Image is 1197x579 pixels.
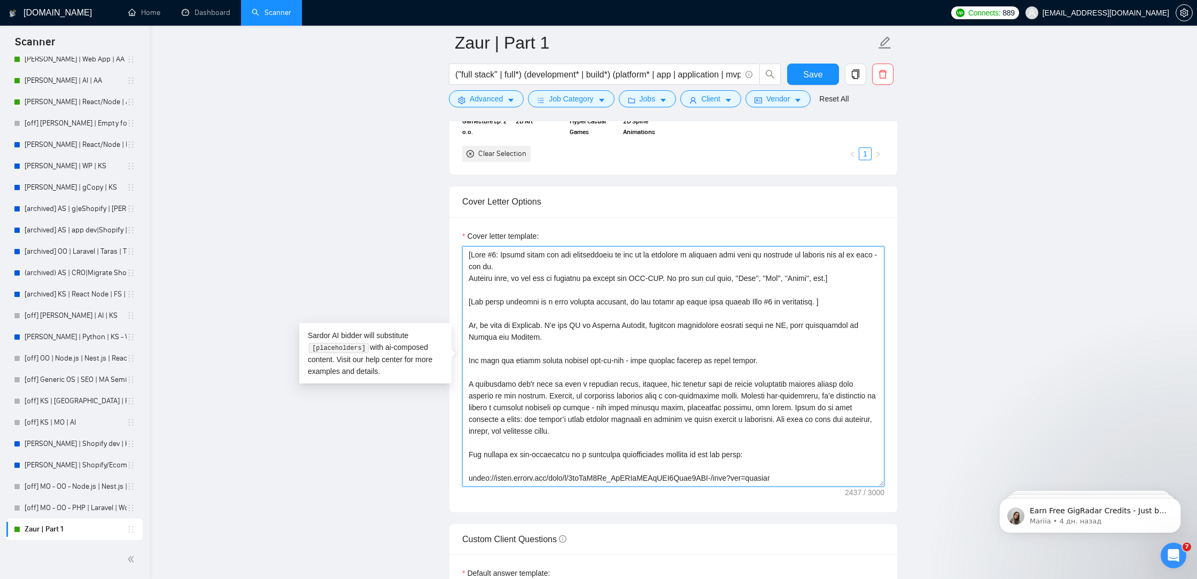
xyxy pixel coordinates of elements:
[873,69,893,79] span: delete
[127,418,135,427] span: holder
[127,554,138,565] span: double-left
[127,525,135,534] span: holder
[9,5,17,22] img: logo
[127,55,135,64] span: holder
[725,96,732,104] span: caret-down
[25,220,127,241] a: [archived] AS | app dev|Shopify | [PERSON_NAME]
[309,343,368,354] code: [placeholders]
[6,433,143,455] li: Andrew | Shopify dev | KS + maintenance & support
[6,49,143,70] li: Michael | Web App | AA
[819,93,849,105] a: Reset All
[956,9,965,17] img: upwork-logo.png
[516,116,563,137] span: 2D Art
[859,147,872,160] li: 1
[127,226,135,234] span: holder
[462,535,566,544] span: Custom Client Questions
[570,116,617,137] span: Hyper Casual Games
[25,262,127,284] a: (archived) AS | CRO|Migrate Shopify | [PERSON_NAME]
[849,151,856,158] span: left
[455,29,876,56] input: Scanner name...
[25,433,127,455] a: [PERSON_NAME] | Shopify dev | KS + maintenance & support
[25,497,127,519] a: [off] MO - OO - PHP | Laravel | WordPress |
[6,476,143,497] li: [off] MO - OO - Node.js | Nest.js | React.js | Next.js
[128,8,160,17] a: homeHome
[598,96,605,104] span: caret-down
[6,412,143,433] li: [off] KS | MO | AI
[1176,4,1193,21] button: setting
[127,119,135,128] span: holder
[127,269,135,277] span: holder
[25,284,127,305] a: [archived] KS | React Node | FS | [PERSON_NAME] (low average paid)
[6,326,143,348] li: Harry | Python | KS - WIP
[6,134,143,155] li: Ann | React/Node | KS - WIP
[462,116,509,137] span: Gamesture sp. z o.o.
[25,519,127,540] a: Zaur | Part 1
[6,369,143,390] li: [off] Generic OS | SEO | MA Semi-Strict, High Budget
[6,34,64,57] span: Scanner
[6,348,143,369] li: [off] OO | Node.js | Nest.js | React.js | Next.js | PHP | Laravel | WordPress | UI/UX | MO
[127,98,135,106] span: holder
[6,284,143,305] li: [archived] KS | React Node | FS | Anna S. (low average paid)
[745,71,752,78] span: info-circle
[127,375,135,384] span: holder
[1161,543,1186,568] iframe: Intercom live chat
[528,90,614,107] button: barsJob Categorycaret-down
[6,305,143,326] li: [off] Harry | AI | KS
[872,147,884,160] li: Next Page
[701,93,720,105] span: Client
[470,93,503,105] span: Advanced
[25,369,127,390] a: [off] Generic OS | SEO | MA Semi-Strict, High Budget
[759,64,781,85] button: search
[878,36,892,50] span: edit
[25,348,127,369] a: [off] OO | Node.js | Nest.js | React.js | Next.js | PHP | Laravel | WordPress | UI/UX | MO
[760,69,780,79] span: search
[872,147,884,160] button: right
[25,476,127,497] a: [off] MO - OO - Node.js | Nest.js | React.js | Next.js
[6,91,143,113] li: Michael | React/Node | AA
[25,155,127,177] a: [PERSON_NAME] | WP | KS
[25,305,127,326] a: [off] [PERSON_NAME] | AI | KS
[1176,9,1192,17] span: setting
[6,70,143,91] li: Michael | AI | AA
[968,7,1000,19] span: Connects:
[755,96,762,104] span: idcard
[127,482,135,491] span: holder
[537,96,545,104] span: bars
[25,412,127,433] a: [off] KS | MO | AI
[6,497,143,519] li: [off] MO - OO - PHP | Laravel | WordPress |
[6,519,143,540] li: Zaur | Part 1
[507,96,515,104] span: caret-down
[6,262,143,284] li: (archived) AS | CRO|Migrate Shopify | Moroz
[25,241,127,262] a: [archived] OO | Laravel | Taras | Top filters
[25,326,127,348] a: [PERSON_NAME] | Python | KS - WIP
[983,475,1197,550] iframe: Intercom notifications сообщение
[745,90,811,107] button: idcardVendorcaret-down
[462,567,550,579] label: Default answer template:
[25,91,127,113] a: [PERSON_NAME] | React/Node | AA
[182,8,230,17] a: dashboardDashboard
[1002,7,1014,19] span: 889
[25,49,127,70] a: [PERSON_NAME] | Web App | AA
[458,96,465,104] span: setting
[127,504,135,512] span: holder
[127,333,135,341] span: holder
[619,90,677,107] button: folderJobscaret-down
[127,76,135,85] span: holder
[462,246,884,487] textarea: Cover letter template:
[6,113,143,134] li: [off] Michael | Empty for future | AA
[6,177,143,198] li: Alex | gCopy | KS
[1176,9,1193,17] a: setting
[127,461,135,470] span: holder
[689,96,697,104] span: user
[559,535,566,543] span: info-circle
[628,96,635,104] span: folder
[25,113,127,134] a: [off] [PERSON_NAME] | Empty for future | AA
[25,177,127,198] a: [PERSON_NAME] | gCopy | KS
[127,140,135,149] span: holder
[803,68,822,81] span: Save
[787,64,839,85] button: Save
[766,93,790,105] span: Vendor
